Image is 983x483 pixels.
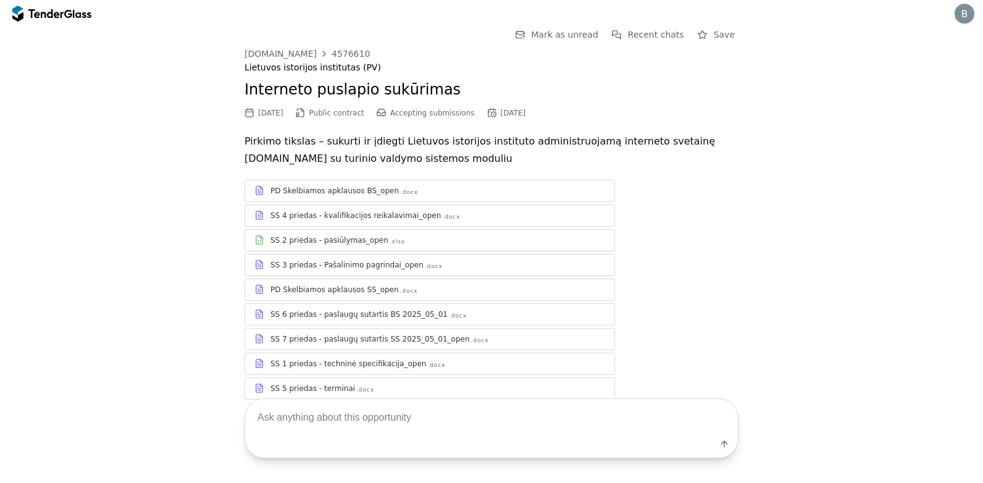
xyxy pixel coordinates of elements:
[245,254,615,276] a: SS 3 priedas - Pašalinimo pagrindai_open.docx
[258,109,283,117] div: [DATE]
[245,180,615,202] a: PD Skelbiamos apklausos BS_open.docx
[245,80,738,101] h2: Interneto puslapio sukūrimas
[245,353,615,375] a: SS 1 priedas - techninė specifikacija_open.docx
[531,30,598,40] span: Mark as unread
[245,229,615,251] a: SS 2 priedas - pasiūlymas_open.xlsx
[400,287,418,295] div: .docx
[270,235,388,245] div: SS 2 priedas - pasiūlymas_open
[245,133,738,167] p: Pirkimo tikslas – sukurti ir įdiegti Lietuvos istorijos instituto administruojamą interneto sveta...
[245,49,317,58] div: [DOMAIN_NAME]
[270,359,426,369] div: SS 1 priedas - techninė specifikacija_open
[442,213,460,221] div: .docx
[270,260,424,270] div: SS 3 priedas - Pašalinimo pagrindai_open
[270,309,448,319] div: SS 6 priedas - paslaugų sutartis BS 2025_05_01
[270,285,399,295] div: PD Skelbiamos apklausos SS_open
[270,186,399,196] div: PD Skelbiamos apklausos BS_open
[501,109,526,117] div: [DATE]
[245,204,615,227] a: SS 4 priedas - kvalifikacijos reikalavimai_open.docx
[245,328,615,350] a: SS 7 priedas - paslaugų sutartis SS 2025_05_01_open.docx
[714,30,735,40] span: Save
[390,109,475,117] span: Accepting submissions
[245,62,738,73] div: Lietuvos istorijos institutas (PV)
[400,188,418,196] div: .docx
[245,49,370,59] a: [DOMAIN_NAME]4576610
[309,109,364,117] span: Public contract
[511,27,602,43] button: Mark as unread
[471,337,489,345] div: .docx
[245,303,615,325] a: SS 6 priedas - paslaugų sutartis BS 2025_05_01.docx
[332,49,370,58] div: 4576610
[628,30,684,40] span: Recent chats
[427,361,445,369] div: .docx
[270,211,441,220] div: SS 4 priedas - kvalifikacijos reikalavimai_open
[270,334,470,344] div: SS 7 priedas - paslaugų sutartis SS 2025_05_01_open
[449,312,467,320] div: .docx
[390,238,405,246] div: .xlsx
[425,262,443,271] div: .docx
[245,279,615,301] a: PD Skelbiamos apklausos SS_open.docx
[608,27,688,43] button: Recent chats
[694,27,738,43] button: Save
